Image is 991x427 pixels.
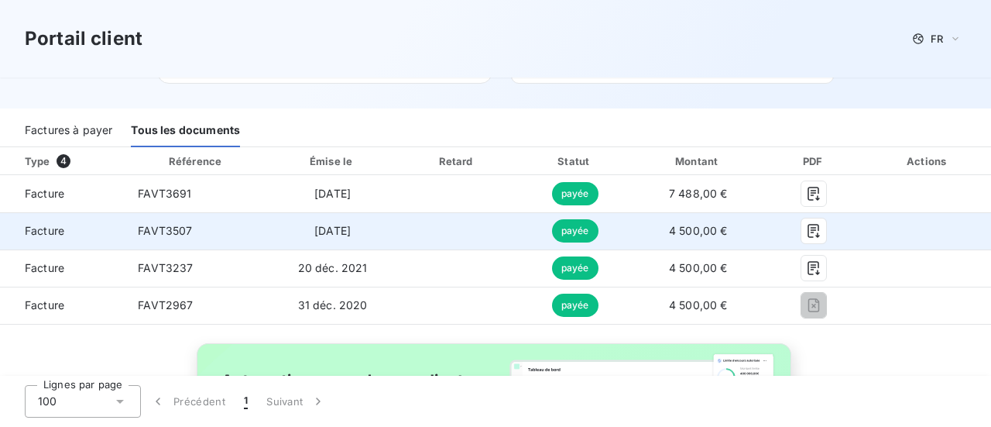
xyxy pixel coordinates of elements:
[138,224,192,237] span: FAVT3507
[138,261,193,274] span: FAVT3237
[552,257,598,280] span: payée
[298,298,368,312] span: 31 déc. 2020
[15,153,122,169] div: Type
[669,298,728,312] span: 4 500,00 €
[12,298,113,313] span: Facture
[298,261,368,274] span: 20 déc. 2021
[169,155,221,167] div: Référence
[552,294,598,317] span: payée
[552,219,598,243] span: payée
[12,223,113,239] span: Facture
[257,385,335,418] button: Suivant
[669,187,728,200] span: 7 488,00 €
[931,33,943,45] span: FR
[12,186,113,201] span: Facture
[314,224,351,237] span: [DATE]
[271,153,395,169] div: Émise le
[552,182,598,205] span: payée
[138,298,193,312] span: FAVT2967
[141,385,235,418] button: Précédent
[636,153,760,169] div: Montant
[25,25,142,53] h3: Portail client
[235,385,257,418] button: 1
[868,153,988,169] div: Actions
[400,153,513,169] div: Retard
[669,261,728,274] span: 4 500,00 €
[25,115,112,147] div: Factures à payer
[766,153,862,169] div: PDF
[57,154,70,168] span: 4
[669,224,728,237] span: 4 500,00 €
[12,260,113,276] span: Facture
[131,115,240,147] div: Tous les documents
[138,187,191,200] span: FAVT3691
[38,394,57,409] span: 100
[314,187,351,200] span: [DATE]
[520,153,630,169] div: Statut
[244,394,248,409] span: 1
